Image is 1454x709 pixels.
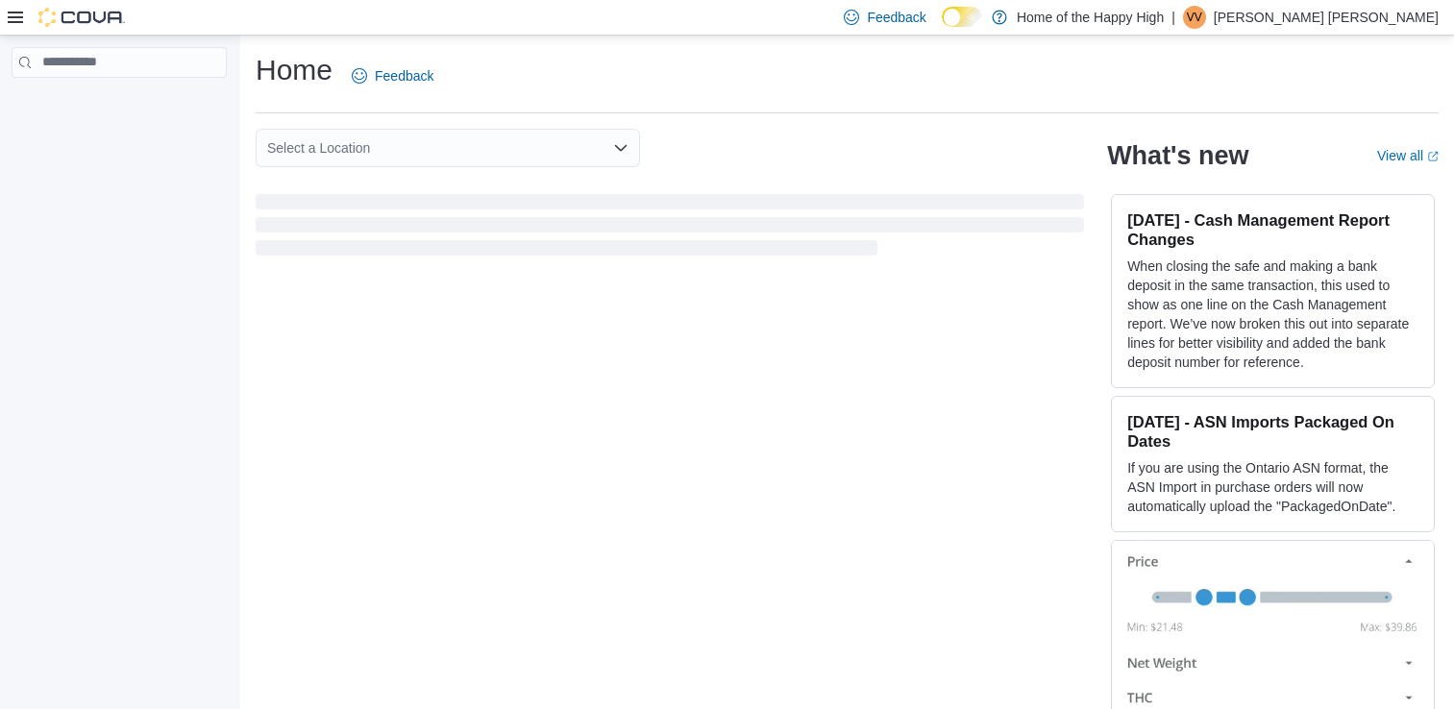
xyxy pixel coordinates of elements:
[1127,458,1418,516] p: If you are using the Ontario ASN format, the ASN Import in purchase orders will now automatically...
[942,27,943,28] span: Dark Mode
[613,140,628,156] button: Open list of options
[256,198,1084,259] span: Loading
[1427,151,1439,162] svg: External link
[942,7,982,27] input: Dark Mode
[344,57,441,95] a: Feedback
[1127,412,1418,451] h3: [DATE] - ASN Imports Packaged On Dates
[1127,257,1418,372] p: When closing the safe and making a bank deposit in the same transaction, this used to show as one...
[1171,6,1175,29] p: |
[12,82,227,128] nav: Complex example
[1107,140,1248,171] h2: What's new
[1187,6,1202,29] span: VV
[867,8,925,27] span: Feedback
[1183,6,1206,29] div: VAISHALI VAISHALI
[1214,6,1439,29] p: [PERSON_NAME] [PERSON_NAME]
[1017,6,1164,29] p: Home of the Happy High
[1127,210,1418,249] h3: [DATE] - Cash Management Report Changes
[375,66,433,86] span: Feedback
[38,8,125,27] img: Cova
[1377,148,1439,163] a: View allExternal link
[256,51,333,89] h1: Home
